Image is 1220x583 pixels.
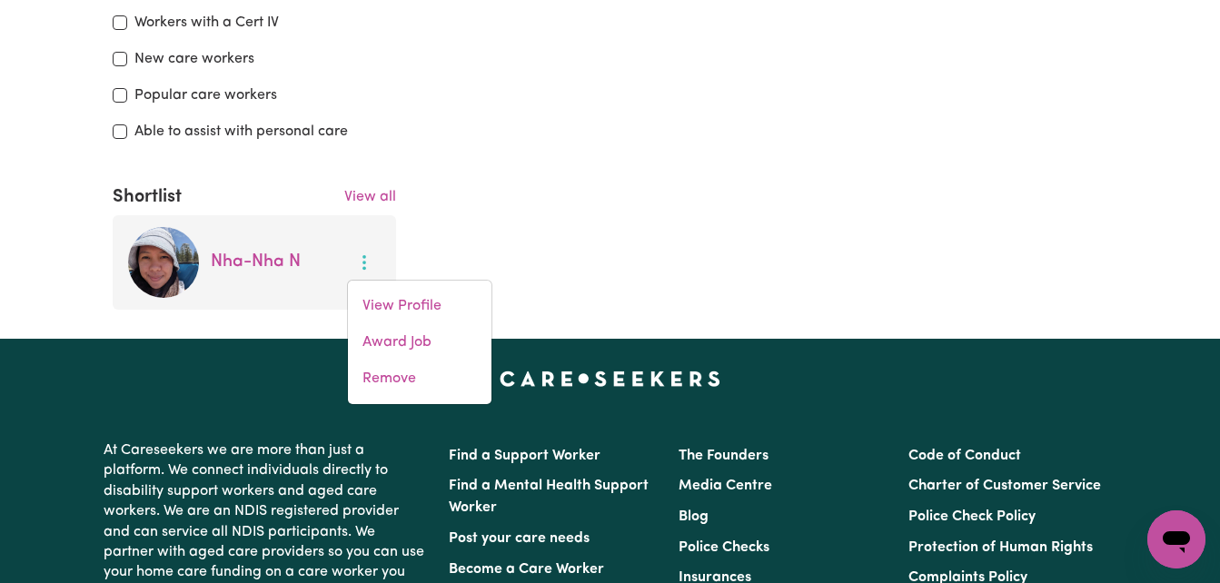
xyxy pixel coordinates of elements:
label: Popular care workers [134,84,277,106]
label: Able to assist with personal care [134,121,348,143]
a: Find a Mental Health Support Worker [449,479,649,515]
iframe: Button to launch messaging window [1147,510,1205,568]
a: Post your care needs [449,531,590,546]
a: Protection of Human Rights [908,540,1093,555]
h2: Shortlist [113,186,182,208]
a: Blog [679,509,709,524]
a: Media Centre [679,479,772,493]
div: More options [347,280,492,405]
a: Careseekers home page [500,371,720,386]
a: Police Checks [679,540,769,555]
a: Find a Support Worker [449,449,600,463]
a: View all [344,190,396,204]
button: More options [347,249,382,277]
a: View Profile [348,288,491,324]
a: The Founders [679,449,769,463]
label: Workers with a Cert IV [134,12,279,34]
a: Become a Care Worker [449,562,604,577]
a: Nha-Nha N [211,253,301,271]
label: New care workers [134,48,254,70]
a: Award Job [348,324,491,361]
img: Nha-Nha N [127,226,200,299]
a: Police Check Policy [908,509,1036,524]
a: Code of Conduct [908,449,1021,463]
a: Charter of Customer Service [908,479,1101,493]
a: Remove Nha-Nha from shortlist [348,361,491,397]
